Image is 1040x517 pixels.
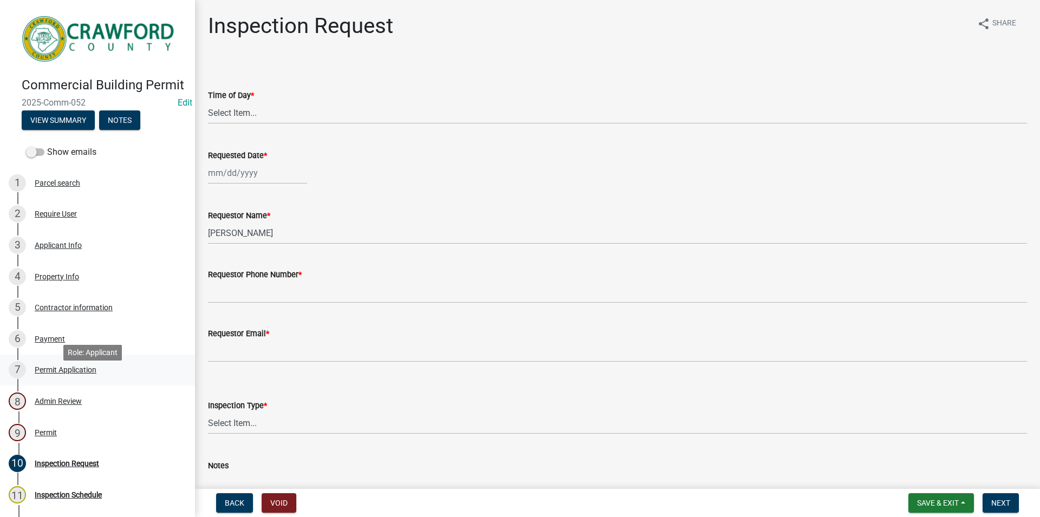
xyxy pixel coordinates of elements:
div: Applicant Info [35,241,82,249]
div: Property Info [35,273,79,280]
label: Time of Day [208,92,254,100]
span: Share [992,17,1016,30]
div: 7 [9,361,26,378]
h4: Commercial Building Permit [22,77,186,93]
div: 3 [9,237,26,254]
label: Notes [208,462,229,470]
span: Next [991,499,1010,507]
button: Notes [99,110,140,130]
h1: Inspection Request [208,13,393,39]
span: Save & Exit [917,499,959,507]
div: 8 [9,392,26,410]
div: Role: Applicant [63,345,122,361]
a: Edit [178,97,192,108]
label: Requestor Email [208,330,269,338]
div: 10 [9,455,26,472]
wm-modal-confirm: Summary [22,116,95,125]
button: Next [983,493,1019,513]
button: shareShare [968,13,1025,34]
div: Require User [35,210,77,218]
div: Payment [35,335,65,343]
div: 4 [9,268,26,285]
label: Requested Date [208,152,267,160]
wm-modal-confirm: Edit Application Number [178,97,192,108]
button: View Summary [22,110,95,130]
div: Admin Review [35,397,82,405]
button: Void [262,493,296,513]
div: 9 [9,424,26,441]
span: 2025-Comm-052 [22,97,173,108]
wm-modal-confirm: Notes [99,116,140,125]
div: 5 [9,299,26,316]
input: mm/dd/yyyy [208,162,307,184]
div: Parcel search [35,179,80,187]
img: Crawford County, Georgia [22,11,178,66]
div: Inspection Schedule [35,491,102,499]
div: Contractor information [35,304,113,311]
button: Back [216,493,253,513]
label: Inspection Type [208,402,267,410]
div: 2 [9,205,26,222]
label: Requestor Name [208,212,270,220]
i: share [977,17,990,30]
div: 6 [9,330,26,348]
div: Permit [35,429,57,436]
div: Inspection Request [35,460,99,467]
span: Back [225,499,244,507]
div: 1 [9,174,26,192]
div: 11 [9,486,26,503]
div: Permit Application [35,366,96,374]
label: Requestor Phone Number [208,271,302,279]
label: Show emails [26,146,96,159]
button: Save & Exit [908,493,974,513]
